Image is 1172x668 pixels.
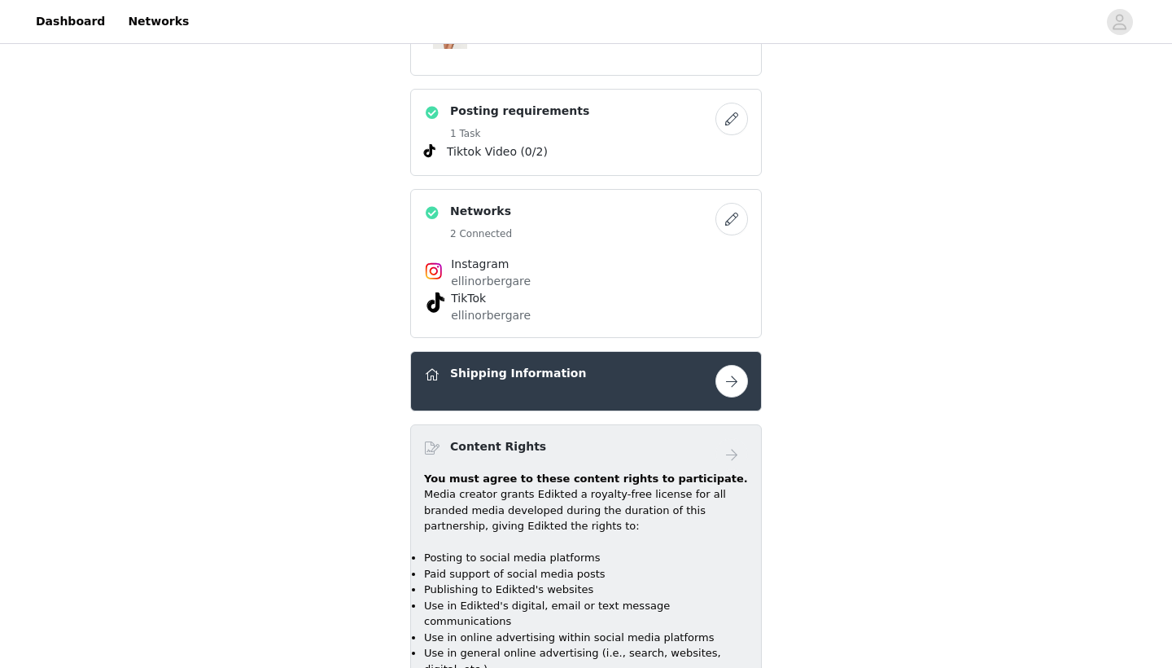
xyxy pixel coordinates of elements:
[450,103,589,120] h4: Posting requirements
[424,566,748,582] li: Paid support of social media posts
[450,365,586,382] h4: Shipping Information
[424,261,444,281] img: Instagram Icon
[450,226,512,241] h5: 2 Connected
[118,3,199,40] a: Networks
[450,438,546,455] h4: Content Rights
[451,307,721,324] p: ellinorbergare
[450,126,589,141] h5: 1 Task
[424,598,748,630] li: Use in Edikted's digital, email or text message communications
[424,582,748,598] li: Publishing to Edikted's websites
[410,89,762,176] div: Posting requirements
[424,486,748,534] p: Media creator grants Edikted a royalty-free license for all branded media developed during the du...
[424,472,748,485] strong: You must agree to these content rights to participate.
[451,290,721,307] h4: TikTok
[424,630,748,646] li: Use in online advertising within social media platforms
[424,550,748,566] li: Posting to social media platforms
[410,189,762,338] div: Networks
[450,203,512,220] h4: Networks
[1112,9,1127,35] div: avatar
[451,256,721,273] h4: Instagram
[451,273,721,290] p: ellinorbergare
[447,143,548,160] span: Tiktok Video (0/2)
[26,3,115,40] a: Dashboard
[410,351,762,411] div: Shipping Information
